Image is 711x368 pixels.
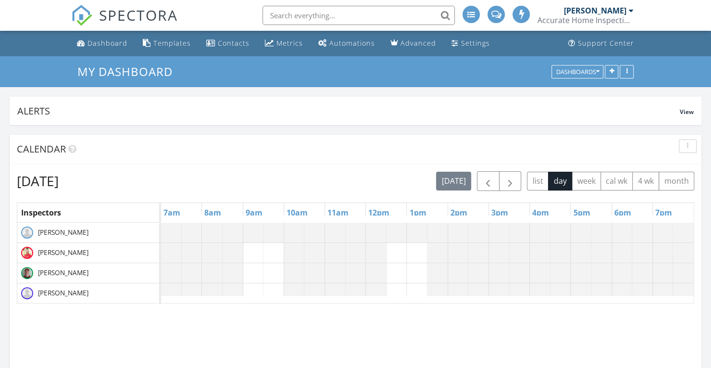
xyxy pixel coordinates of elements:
button: day [548,172,572,190]
span: [PERSON_NAME] [36,268,90,278]
a: Settings [448,35,494,52]
img: 026accurate_home_inspections.jpg [21,247,33,259]
img: default-user-f0147aede5fd5fa78ca7ade42f37bd4542148d508eef1c3d3ea960f66861d68b.jpg [21,227,33,239]
a: My Dashboard [77,63,181,79]
a: 10am [284,205,310,220]
a: Contacts [202,35,253,52]
button: 4 wk [632,172,659,190]
a: Advanced [387,35,440,52]
span: Calendar [17,142,66,155]
div: Advanced [400,38,436,48]
div: Accurate Home Inspections [537,15,634,25]
button: Dashboards [551,65,603,78]
img: default-user-f0147aede5fd5fa78ca7ade42f37bd4542148d508eef1c3d3ea960f66861d68b.jpg [21,287,33,299]
span: SPECTORA [99,5,178,25]
div: Dashboard [87,38,127,48]
a: 7am [161,205,183,220]
a: 5pm [571,205,592,220]
button: Next day [499,171,522,191]
span: [PERSON_NAME] [36,228,90,237]
a: Support Center [564,35,638,52]
a: 4pm [530,205,551,220]
img: The Best Home Inspection Software - Spectora [71,5,92,26]
a: 6pm [612,205,634,220]
div: Support Center [578,38,634,48]
h2: [DATE] [17,171,59,190]
a: Metrics [261,35,307,52]
span: [PERSON_NAME] [36,248,90,257]
button: month [659,172,694,190]
button: cal wk [600,172,633,190]
span: View [680,108,694,116]
button: [DATE] [436,172,471,190]
a: Automations (Advanced) [314,35,379,52]
span: Inspectors [21,207,61,218]
a: 11am [325,205,351,220]
a: Dashboard [73,35,131,52]
div: Automations [329,38,375,48]
div: [PERSON_NAME] [564,6,626,15]
a: 8am [202,205,224,220]
div: Templates [153,38,191,48]
a: 3pm [489,205,511,220]
a: 2pm [448,205,470,220]
a: 1pm [407,205,428,220]
button: Previous day [477,171,499,191]
a: Templates [139,35,195,52]
span: [PERSON_NAME] [36,288,90,298]
a: 7pm [653,205,674,220]
img: 17340156597774812308200248345617.jpg [21,267,33,279]
div: Settings [461,38,490,48]
a: 9am [243,205,265,220]
input: Search everything... [262,6,455,25]
div: Dashboards [556,68,599,75]
button: week [572,172,601,190]
div: Alerts [17,104,680,117]
div: Metrics [276,38,303,48]
a: 12pm [366,205,392,220]
button: list [527,172,549,190]
a: SPECTORA [71,13,178,33]
div: Contacts [218,38,249,48]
